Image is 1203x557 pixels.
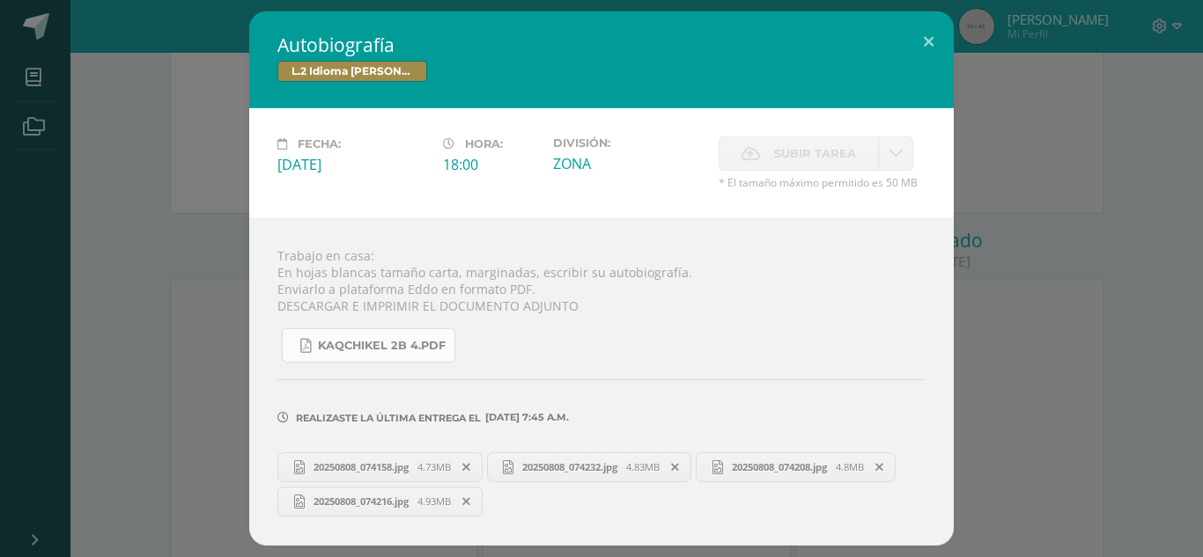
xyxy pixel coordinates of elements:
div: [DATE] [277,155,429,174]
span: Hora: [465,137,503,150]
span: 20250808_074208.jpg [723,460,836,473]
span: [DATE] 7:45 a.m. [481,417,569,418]
span: Fecha: [298,137,341,150]
span: 20250808_074232.jpg [513,460,626,473]
label: División: [553,136,705,150]
span: Remover entrega [661,458,690,477]
a: 20250808_074232.jpg 4.83MB [487,452,692,482]
button: Close (Esc) [904,11,954,71]
div: Trabajo en casa: En hojas blancas tamaño carta, marginadas, escribir su autobiografía. Enviarlo a... [249,218,954,545]
div: ZONA [553,154,705,173]
span: Remover entrega [452,492,482,511]
span: Remover entrega [452,458,482,477]
a: 20250808_074158.jpg 4.73MB [277,452,483,482]
span: Remover entrega [865,458,895,477]
span: L.2 Idioma [PERSON_NAME] [277,61,427,82]
span: 20250808_074158.jpg [305,460,417,473]
h2: Autobiografía [277,33,926,57]
span: Subir tarea [774,137,856,170]
a: KAQCHIKEL 2B 4.pdf [282,328,455,363]
span: 4.8MB [836,460,864,473]
span: KAQCHIKEL 2B 4.pdf [318,339,446,353]
a: La fecha de entrega ha expirado [879,136,913,171]
span: 4.73MB [417,460,451,473]
a: 20250808_074208.jpg 4.8MB [696,452,896,482]
span: 20250808_074216.jpg [305,495,417,508]
span: * El tamaño máximo permitido es 50 MB [719,175,926,190]
span: Realizaste la última entrega el [296,412,481,424]
a: 20250808_074216.jpg 4.93MB [277,487,483,517]
span: 4.93MB [417,495,451,508]
label: La fecha de entrega ha expirado [719,136,879,171]
div: 18:00 [443,155,539,174]
span: 4.83MB [626,460,660,473]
